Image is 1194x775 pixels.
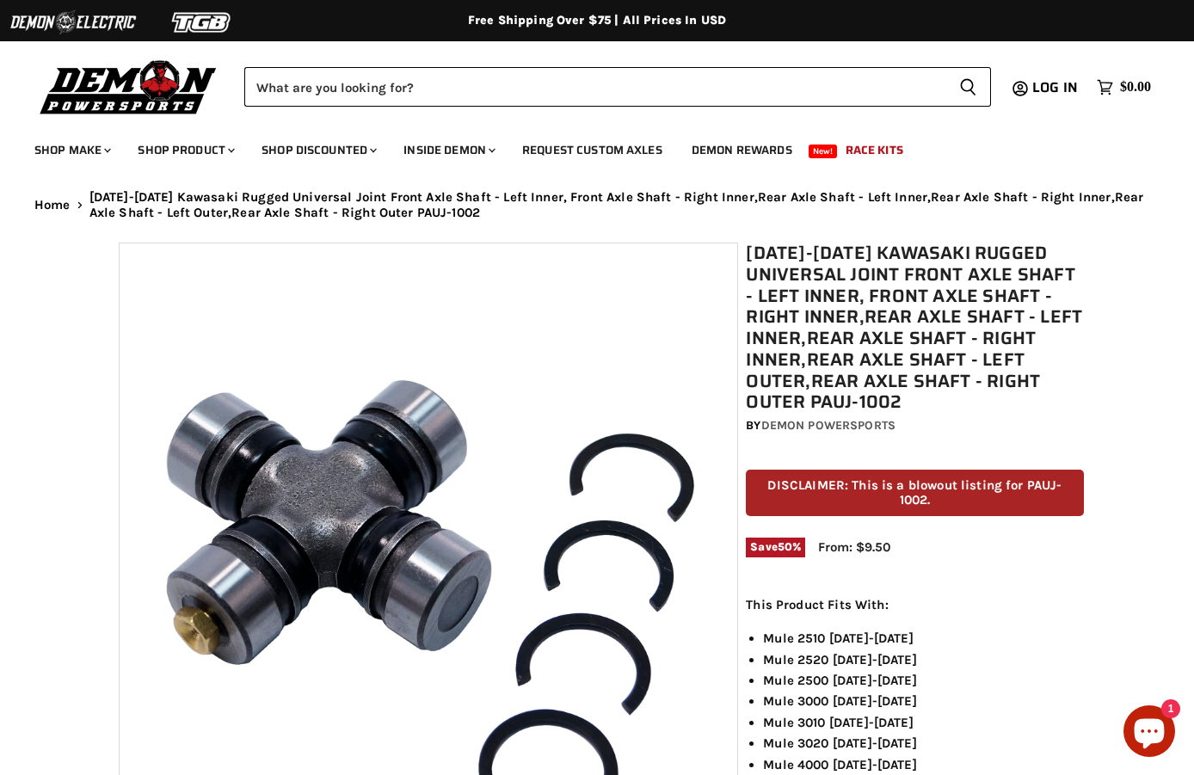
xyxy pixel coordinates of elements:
span: New! [809,145,838,158]
li: Mule 4000 [DATE]-[DATE] [763,754,1083,775]
a: Home [34,198,71,212]
a: Demon Powersports [761,418,895,433]
a: Race Kits [833,132,916,168]
span: Log in [1032,77,1078,98]
span: Save % [746,538,805,557]
a: Demon Rewards [679,132,805,168]
span: 50 [778,540,792,553]
a: Shop Make [22,132,121,168]
li: Mule 3010 [DATE]-[DATE] [763,712,1083,733]
span: From: $9.50 [818,539,890,555]
img: Demon Powersports [34,56,223,117]
ul: Main menu [22,126,1147,168]
h1: [DATE]-[DATE] Kawasaki Rugged Universal Joint Front Axle Shaft - Left Inner, Front Axle Shaft - R... [746,243,1083,413]
p: DISCLAIMER: This is a blowout listing for PAUJ-1002. [746,470,1083,517]
span: $0.00 [1120,79,1151,95]
a: Request Custom Axles [509,132,675,168]
a: Shop Discounted [249,132,387,168]
li: Mule 2510 [DATE]-[DATE] [763,628,1083,649]
li: Mule 3000 [DATE]-[DATE] [763,691,1083,711]
a: $0.00 [1088,75,1160,100]
p: This Product Fits With: [746,594,1083,615]
img: TGB Logo 2 [138,6,267,39]
inbox-online-store-chat: Shopify online store chat [1118,705,1180,761]
a: Inside Demon [391,132,506,168]
div: by [746,416,1083,435]
form: Product [244,67,991,107]
li: Mule 2500 [DATE]-[DATE] [763,670,1083,691]
a: Shop Product [125,132,245,168]
a: Log in [1025,80,1088,95]
img: Demon Electric Logo 2 [9,6,138,39]
li: Mule 3020 [DATE]-[DATE] [763,733,1083,753]
input: Search [244,67,945,107]
li: Mule 2520 [DATE]-[DATE] [763,649,1083,670]
button: Search [945,67,991,107]
span: [DATE]-[DATE] Kawasaki Rugged Universal Joint Front Axle Shaft - Left Inner, Front Axle Shaft - R... [89,190,1160,220]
